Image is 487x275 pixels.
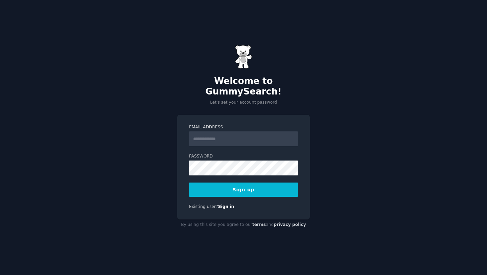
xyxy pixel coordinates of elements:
h2: Welcome to GummySearch! [177,76,310,97]
a: terms [252,222,266,227]
div: By using this site you agree to our and [177,219,310,230]
img: Gummy Bear [235,45,252,69]
label: Email Address [189,124,298,130]
label: Password [189,153,298,160]
a: Sign in [218,204,234,209]
a: privacy policy [274,222,306,227]
span: Existing user? [189,204,218,209]
p: Let's set your account password [177,100,310,106]
button: Sign up [189,183,298,197]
